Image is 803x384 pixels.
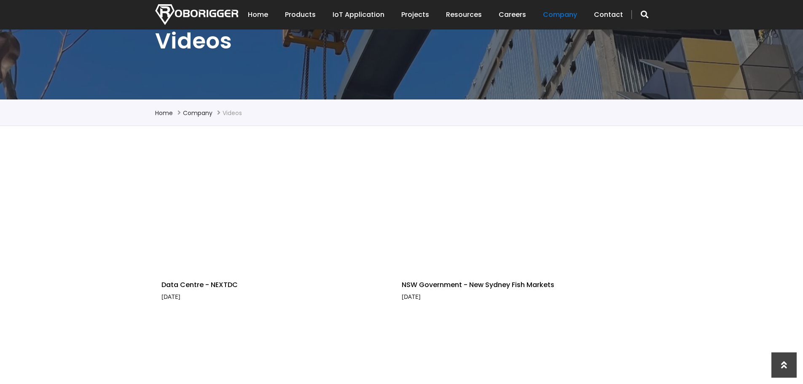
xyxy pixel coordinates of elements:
a: Company [543,2,577,28]
h1: Videos [155,27,648,55]
a: Home [155,109,173,117]
a: Projects [401,2,429,28]
a: Resources [446,2,482,28]
a: Company [183,109,212,117]
iframe: Roborigger on Multiplex - New Sydney Fish Market [402,147,629,276]
a: Products [285,2,316,28]
a: Home [248,2,268,28]
a: Contact [594,2,623,28]
img: Nortech [155,4,238,25]
span: [DATE] [402,293,421,301]
li: Videos [223,108,242,118]
p: NSW Government - New Sydney Fish Markets [402,279,629,303]
span: [DATE] [161,293,180,301]
a: Careers [499,2,526,28]
iframe: Data Centre - MPX NEXTDC S3 [161,147,389,276]
p: Data Centre - NEXTDC [161,279,389,303]
a: IoT Application [333,2,384,28]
